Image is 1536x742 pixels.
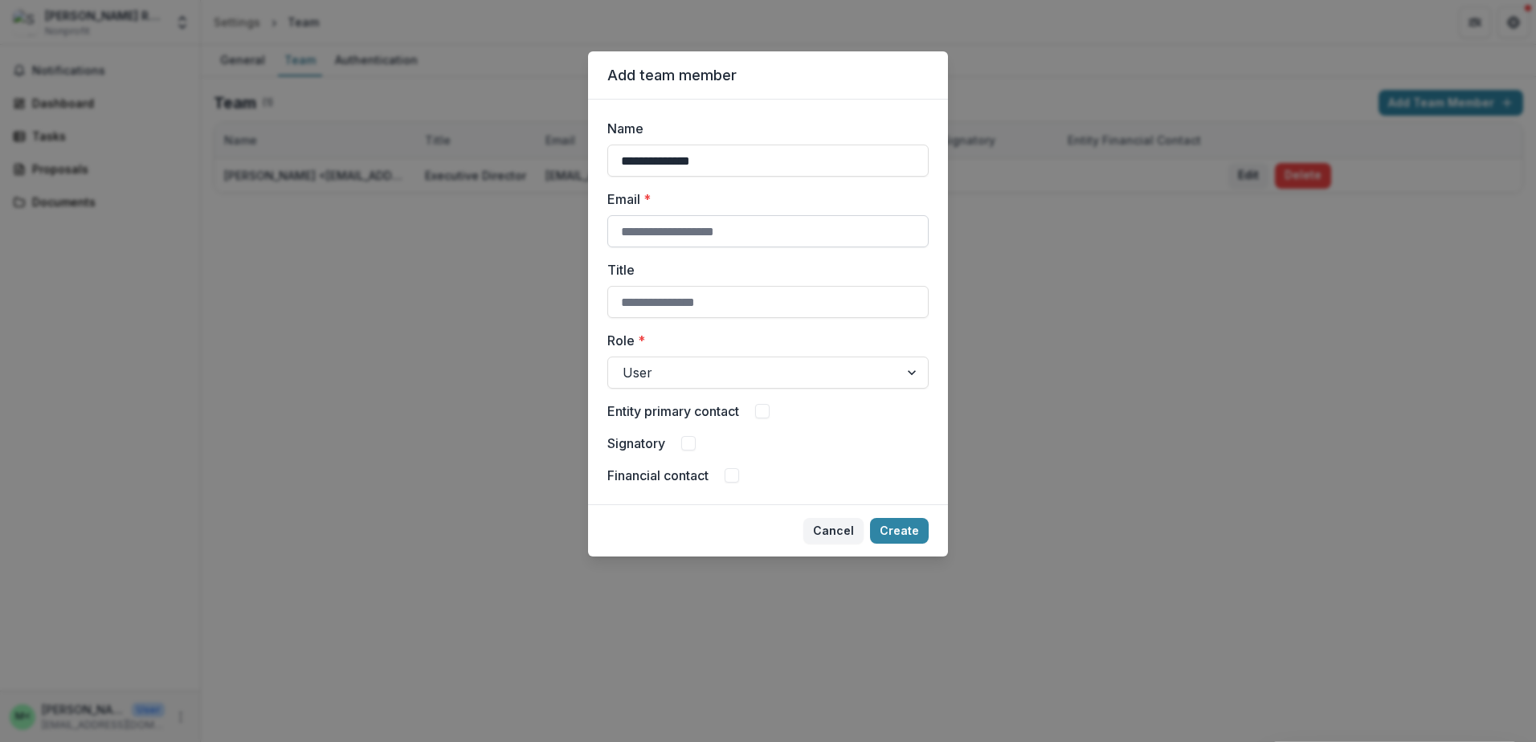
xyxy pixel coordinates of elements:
label: Financial contact [607,466,709,485]
button: Cancel [803,518,864,544]
label: Role [607,331,919,350]
header: Add team member [588,51,948,100]
label: Name [607,119,919,138]
label: Email [607,190,919,209]
label: Signatory [607,434,665,453]
label: Entity primary contact [607,402,739,421]
label: Title [607,260,919,279]
button: Create [870,518,929,544]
